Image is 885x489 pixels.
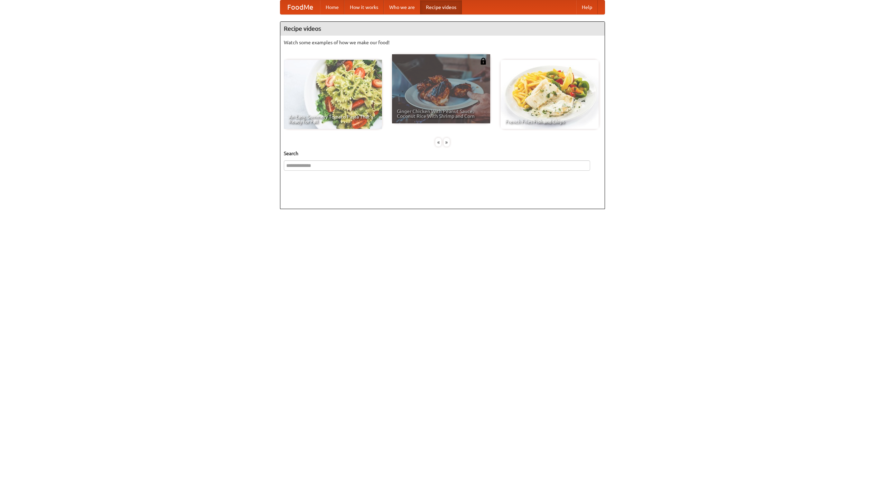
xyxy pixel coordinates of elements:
[435,138,441,147] div: «
[280,0,320,14] a: FoodMe
[576,0,598,14] a: Help
[284,39,601,46] p: Watch some examples of how we make our food!
[480,58,487,65] img: 483408.png
[284,60,382,129] a: An Easy, Summery Tomato Pasta That's Ready for Fall
[320,0,344,14] a: Home
[344,0,384,14] a: How it works
[384,0,420,14] a: Who we are
[420,0,462,14] a: Recipe videos
[444,138,450,147] div: »
[505,119,594,124] span: French Fries Fish and Chips
[289,114,377,124] span: An Easy, Summery Tomato Pasta That's Ready for Fall
[501,60,599,129] a: French Fries Fish and Chips
[284,150,601,157] h5: Search
[280,22,605,36] h4: Recipe videos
